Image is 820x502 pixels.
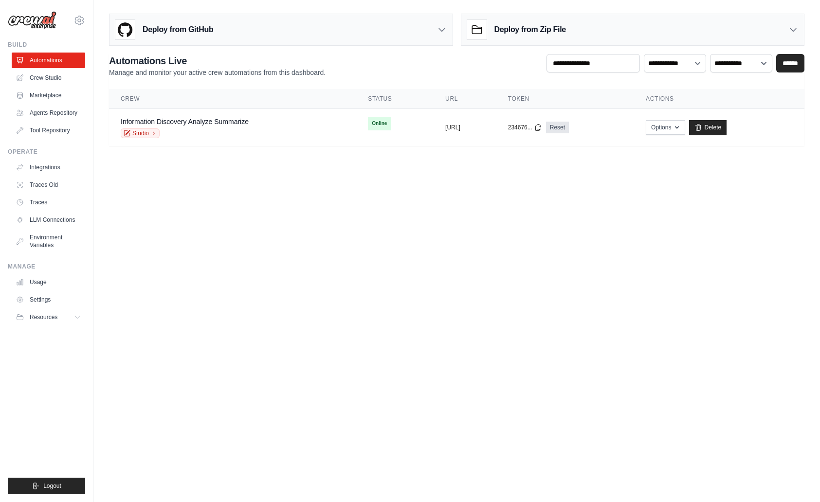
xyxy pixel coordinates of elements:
[12,123,85,138] a: Tool Repository
[646,120,685,135] button: Options
[109,54,326,68] h2: Automations Live
[494,24,566,36] h3: Deploy from Zip File
[689,120,727,135] a: Delete
[109,89,356,109] th: Crew
[121,118,249,125] a: Information Discovery Analyze Summarize
[115,20,135,39] img: GitHub Logo
[8,41,85,49] div: Build
[12,230,85,253] a: Environment Variables
[12,88,85,103] a: Marketplace
[43,482,61,490] span: Logout
[143,24,213,36] h3: Deploy from GitHub
[12,160,85,175] a: Integrations
[368,117,391,130] span: Online
[356,89,434,109] th: Status
[8,478,85,494] button: Logout
[546,122,569,133] a: Reset
[12,195,85,210] a: Traces
[508,124,542,131] button: 234676...
[121,128,160,138] a: Studio
[12,309,85,325] button: Resources
[8,11,56,30] img: Logo
[434,89,496,109] th: URL
[109,68,326,77] p: Manage and monitor your active crew automations from this dashboard.
[8,148,85,156] div: Operate
[12,177,85,193] a: Traces Old
[8,263,85,270] div: Manage
[12,70,85,86] a: Crew Studio
[12,212,85,228] a: LLM Connections
[496,89,634,109] th: Token
[12,274,85,290] a: Usage
[30,313,57,321] span: Resources
[12,292,85,307] a: Settings
[12,53,85,68] a: Automations
[634,89,804,109] th: Actions
[12,105,85,121] a: Agents Repository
